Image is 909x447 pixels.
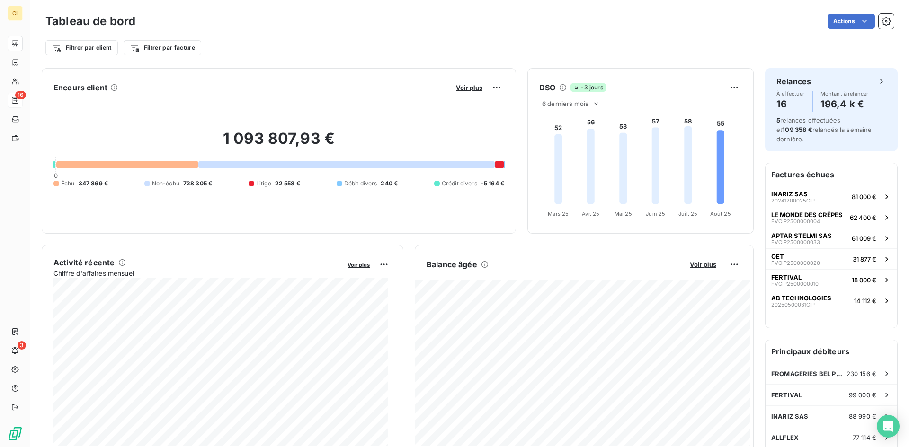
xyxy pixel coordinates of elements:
span: 88 990 € [849,412,876,420]
span: relances effectuées et relancés la semaine dernière. [776,116,872,143]
span: FERTIVAL [771,391,802,399]
span: 109 358 € [782,126,812,133]
button: APTAR STELMI SASFVCIP250000003361 009 € [766,228,897,248]
tspan: Juin 25 [646,210,665,217]
span: OET [771,253,784,260]
span: Échu [61,179,75,188]
span: 5 [776,116,780,124]
span: APTAR STELMI SAS [771,232,832,239]
button: Filtrer par client [45,40,118,55]
span: 14 112 € [854,297,876,305]
span: 31 877 € [853,255,876,263]
span: 3 [18,341,26,350]
button: Voir plus [687,260,719,269]
h3: Tableau de bord [45,13,135,30]
a: 16 [8,93,22,108]
span: 240 € [381,179,398,188]
span: INARIZ SAS [771,190,808,198]
span: LE MONDE DES CRÊPES [771,211,843,219]
span: FVCIP2500000033 [771,239,820,245]
h6: Balance âgée [427,259,477,270]
span: ALLFLEX [771,434,799,441]
span: Litige [256,179,271,188]
tspan: Août 25 [710,210,731,217]
button: LE MONDE DES CRÊPESFVCIP250000000462 400 € [766,207,897,228]
tspan: Avr. 25 [582,210,599,217]
span: 347 869 € [79,179,108,188]
span: 99 000 € [849,391,876,399]
span: 728 305 € [183,179,212,188]
tspan: Mars 25 [548,210,569,217]
span: 20241200025CIP [771,198,815,203]
span: Voir plus [690,261,716,268]
span: Chiffre d'affaires mensuel [53,268,341,278]
h4: 196,4 k € [820,96,869,112]
span: FERTIVAL [771,273,802,281]
span: Non-échu [152,179,179,188]
span: Débit divers [344,179,377,188]
button: FERTIVALFVCIP250000001018 000 € [766,269,897,290]
span: FVCIP2500000020 [771,260,820,266]
div: Open Intercom Messenger [877,415,900,438]
div: CI [8,6,23,21]
span: Voir plus [456,84,482,91]
button: Actions [828,14,875,29]
span: 62 400 € [850,214,876,221]
span: Montant à relancer [820,91,869,96]
h6: Encours client [53,82,107,93]
span: 77 114 € [853,434,876,441]
span: FROMAGERIES BEL PRODUCTION FRANCE [771,370,847,377]
span: 20250500031CIP [771,302,815,307]
span: 22 558 € [275,179,300,188]
span: À effectuer [776,91,805,96]
span: AB TECHNOLOGIES [771,294,831,302]
span: FVCIP2500000010 [771,281,819,287]
h2: 1 093 807,93 € [53,129,504,158]
button: INARIZ SAS20241200025CIP81 000 € [766,186,897,207]
span: 230 156 € [847,370,876,377]
h6: Factures échues [766,163,897,186]
span: 6 derniers mois [542,100,588,107]
tspan: Juil. 25 [678,210,697,217]
span: 81 000 € [852,193,876,201]
h4: 16 [776,96,805,112]
span: -5 164 € [481,179,504,188]
span: 18 000 € [852,276,876,284]
span: Crédit divers [442,179,477,188]
span: INARIZ SAS [771,412,809,420]
img: Logo LeanPay [8,426,23,441]
tspan: Mai 25 [615,210,632,217]
h6: Relances [776,76,811,87]
span: -3 jours [570,83,606,92]
span: 0 [54,172,58,179]
button: Voir plus [345,260,373,269]
span: Voir plus [348,262,370,268]
button: Voir plus [453,83,485,92]
button: OETFVCIP250000002031 877 € [766,248,897,269]
h6: DSO [539,82,555,93]
button: Filtrer par facture [124,40,201,55]
span: 61 009 € [852,235,876,242]
h6: Activité récente [53,257,115,268]
span: FVCIP2500000004 [771,219,820,224]
span: 16 [15,91,26,99]
button: AB TECHNOLOGIES20250500031CIP14 112 € [766,290,897,311]
h6: Principaux débiteurs [766,340,897,363]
